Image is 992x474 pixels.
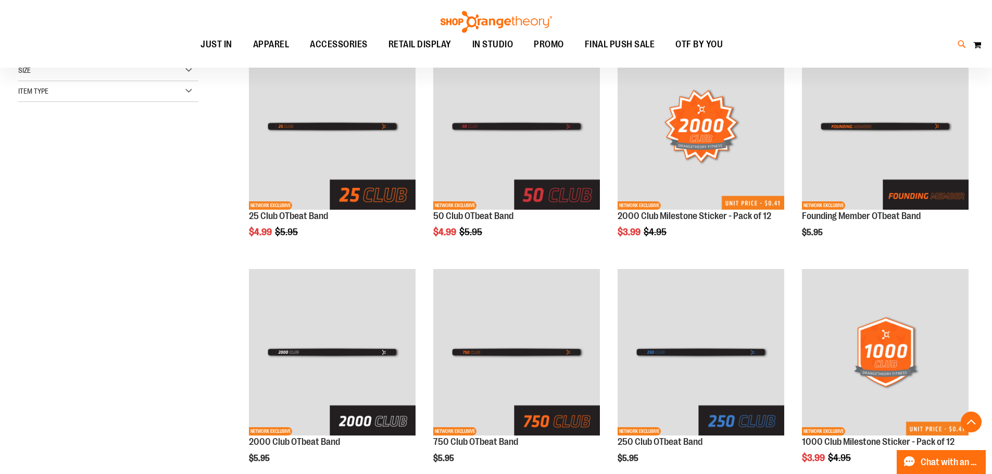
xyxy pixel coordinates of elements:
[534,33,564,56] span: PROMO
[618,269,784,435] img: Main of 250 Club OTBeat Band
[828,453,852,463] span: $4.95
[428,38,605,264] div: product
[388,33,451,56] span: RETAIL DISPLAY
[439,11,554,33] img: Shop Orangetheory
[249,454,271,463] span: $5.95
[675,33,723,56] span: OTF BY YOU
[802,427,845,435] span: NETWORK EXCLUSIVE
[802,437,955,447] a: 1000 Club Milestone Sticker - Pack of 12
[249,437,340,447] a: 2000 Club OTbeat Band
[802,269,969,435] img: 1000 Club Milestone Sticker - Pack of 12
[897,450,986,474] button: Chat with an Expert
[433,201,476,210] span: NETWORK EXCLUSIVE
[249,227,273,237] span: $4.99
[249,201,292,210] span: NETWORK EXCLUSIVE
[249,43,416,210] img: Main View of 2024 25 Club OTBeat Band
[802,211,921,221] a: Founding Member OTbeat Band
[472,33,513,56] span: IN STUDIO
[802,269,969,437] a: 1000 Club Milestone Sticker - Pack of 12NETWORK EXCLUSIVE
[249,427,292,435] span: NETWORK EXCLUSIVE
[459,227,484,237] span: $5.95
[249,43,416,211] a: Main View of 2024 25 Club OTBeat BandNETWORK EXCLUSIVE
[618,43,784,211] a: 2000 Club Milestone Sticker - Pack of 12NEWNETWORK EXCLUSIVE
[618,201,661,210] span: NETWORK EXCLUSIVE
[612,38,789,264] div: product
[433,211,513,221] a: 50 Club OTbeat Band
[802,43,969,210] img: Main of Founding Member OTBeat Band
[253,33,290,56] span: APPAREL
[433,427,476,435] span: NETWORK EXCLUSIVE
[249,269,416,437] a: Main of 2000 Club OTBeat BandNETWORK EXCLUSIVE
[644,227,668,237] span: $4.95
[802,201,845,210] span: NETWORK EXCLUSIVE
[802,228,824,237] span: $5.95
[618,43,784,210] img: 2000 Club Milestone Sticker - Pack of 12
[18,87,48,95] span: Item Type
[618,427,661,435] span: NETWORK EXCLUSIVE
[433,43,600,210] img: Main View of 2024 50 Club OTBeat Band
[921,457,980,467] span: Chat with an Expert
[249,269,416,435] img: Main of 2000 Club OTBeat Band
[618,437,702,447] a: 250 Club OTbeat Band
[618,211,771,221] a: 2000 Club Milestone Sticker - Pack of 12
[200,33,232,56] span: JUST IN
[433,454,456,463] span: $5.95
[275,227,299,237] span: $5.95
[433,269,600,435] img: Main of 750 Club OTBeat Band
[18,66,31,74] span: Size
[618,454,640,463] span: $5.95
[244,38,421,264] div: product
[310,33,368,56] span: ACCESSORIES
[797,38,974,264] div: product
[802,453,826,463] span: $3.99
[433,269,600,437] a: Main of 750 Club OTBeat BandNETWORK EXCLUSIVE
[249,211,328,221] a: 25 Club OTbeat Band
[433,227,458,237] span: $4.99
[585,33,655,56] span: FINAL PUSH SALE
[433,43,600,211] a: Main View of 2024 50 Club OTBeat BandNETWORK EXCLUSIVE
[433,437,518,447] a: 750 Club OTbeat Band
[618,269,784,437] a: Main of 250 Club OTBeat BandNETWORK EXCLUSIVE
[618,227,642,237] span: $3.99
[802,43,969,211] a: Main of Founding Member OTBeat BandNETWORK EXCLUSIVE
[961,412,982,432] button: Back To Top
